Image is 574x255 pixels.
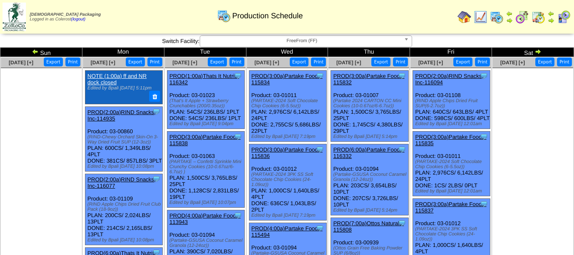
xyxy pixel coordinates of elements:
[126,57,145,66] button: Export
[453,57,472,66] button: Export
[557,57,572,66] button: Print
[418,60,443,66] a: [DATE] [+]
[234,211,242,220] img: Tooltip
[393,57,408,66] button: Print
[398,145,406,154] img: Tooltip
[170,98,244,109] div: (That's It Apple + Strawberry Crunchables (200/0.35oz))
[458,10,471,24] img: home.gif
[333,208,408,213] div: Edited by Bpali [DATE] 5:14pm
[170,238,244,248] div: (Partake-GSUSA Coconut Caramel Granola (12-24oz))
[492,48,574,57] td: Sat
[413,132,490,196] div: Product: 03-01011 PLAN: 2,976CS / 6,142LBS / 24PLT DONE: 1CS / 2LBS / 0PLT
[85,106,162,171] div: Product: 03-00860 PLAN: 600CS / 1,349LBS / 4PLT DONE: 381CS / 857LBS / 3PLT
[480,200,488,208] img: Tooltip
[336,60,361,66] a: [DATE] [+]
[147,57,162,66] button: Print
[534,48,541,55] img: arrowright.gif
[254,60,279,66] a: [DATE] [+]
[30,12,101,22] span: Logged in as Colerost
[515,10,529,24] img: calendarblend.gif
[415,159,490,169] div: (PARTAKE-2024 Soft Chocolate Chip Cookies (6-5.5oz))
[252,98,326,109] div: (PARTAKE-2024 Soft Chocolate Chip Cookies (6-5.5oz))
[474,10,487,24] img: line_graph.gif
[311,57,326,66] button: Print
[252,172,326,187] div: (PARTAKE-2024 3PK SS Soft Chocolate Chip Cookies (24-1.09oz))
[88,135,162,145] div: (RIND-Chewy Orchard Skin-On 3-Way Dried Fruit SUP (12-3oz))
[333,98,408,109] div: (Partake 2024 CARTON CC Mini Cookies (10-0.67oz/6-6.7oz))
[234,132,242,141] img: Tooltip
[398,72,406,80] img: Tooltip
[170,73,239,86] a: PROD(1:00a)Thats It Nutriti-116342
[3,3,26,31] img: zoroco-logo-small.webp
[333,220,404,233] a: PROD(7:00a)Ottos Naturals-115808
[172,60,197,66] a: [DATE] [+]
[252,213,326,218] div: Edited by Bpali [DATE] 7:19pm
[490,10,503,24] img: calendarprod.gif
[548,17,554,24] img: arrowright.gif
[32,48,39,55] img: arrowleft.gif
[30,12,101,17] span: [DEMOGRAPHIC_DATA] Packaging
[252,134,326,139] div: Edited by Bpali [DATE] 7:19pm
[65,57,80,66] button: Print
[316,145,324,154] img: Tooltip
[167,71,244,129] div: Product: 03-01023 PLAN: 54CS / 236LBS / 1PLT DONE: 54CS / 236LBS / 1PLT
[88,73,147,86] a: NOTE (1:00a) ff and NR dock closed
[88,238,162,243] div: Edited by Bpali [DATE] 10:08pm
[85,174,162,245] div: Product: 03-01109 PLAN: 200CS / 2,024LBS / 13PLT DONE: 214CS / 2,165LBS / 13PLT
[71,17,85,22] a: (logout)
[88,86,159,91] div: Edited by Bpali [DATE] 5:11pm
[333,146,404,159] a: PROD(6:00a)Partake Foods-116332
[413,71,490,129] div: Product: 03-01108 PLAN: 640CS / 643LBS / 4PLT DONE: 598CS / 600LBS / 4PLT
[170,212,241,225] a: PROD(4:00a)Partake Foods-113943
[252,225,323,238] a: PROD(4:00a)Partake Foods-115494
[82,48,164,57] td: Mon
[234,72,242,80] img: Tooltip
[8,60,33,66] a: [DATE] [+]
[252,73,323,86] a: PROD(3:00a)Partake Foods-115834
[246,48,328,57] td: Wed
[506,10,513,17] img: arrowleft.gif
[316,72,324,80] img: Tooltip
[415,189,490,194] div: Edited by Bpali [DATE] 12:01am
[557,10,571,24] img: calendarcustomer.gif
[331,71,408,142] div: Product: 03-01007 PLAN: 1,500CS / 3,765LBS / 25PLT DONE: 1,745CS / 4,380LBS / 29PLT
[170,121,244,126] div: Edited by Bpali [DATE] 9:04pm
[229,57,244,66] button: Print
[328,48,410,57] td: Thu
[88,164,162,169] div: Edited by Bpali [DATE] 10:08pm
[475,57,490,66] button: Print
[170,200,244,205] div: Edited by Bpali [DATE] 10:07pm
[170,159,244,175] div: (PARTAKE – Confetti Sprinkle Mini Crunchy Cookies (10-0.67oz/6-6.7oz) )
[333,134,408,139] div: Edited by Bpali [DATE] 5:14pm
[249,71,326,142] div: Product: 03-01011 PLAN: 2,976CS / 6,142LBS / 24PLT DONE: 2,755CS / 5,686LBS / 22PLT
[415,201,486,214] a: PROD(3:00a)Partake Foods-115837
[152,175,161,183] img: Tooltip
[415,121,490,126] div: Edited by Bpali [DATE] 12:01am
[217,9,231,23] img: calendarprod.gif
[506,17,513,24] img: arrowright.gif
[415,98,490,109] div: (RIND Apple Chips Dried Fruit SUP(6-2.7oz))
[480,132,488,141] img: Tooltip
[249,144,326,221] div: Product: 03-01012 PLAN: 1,000CS / 1,640LBS / 4PLT DONE: 636CS / 1,043LBS / 2PLT
[316,224,324,232] img: Tooltip
[480,72,488,80] img: Tooltip
[500,60,525,66] a: [DATE] [+]
[90,60,115,66] a: [DATE] [+]
[88,202,162,212] div: (RIND Apple Chips Dried Fruit Club Pack (18-9oz))
[535,57,554,66] button: Export
[410,48,492,57] td: Fri
[290,57,309,66] button: Export
[232,11,303,20] span: Production Schedule
[149,91,160,102] button: Delete Note
[333,172,408,182] div: (Partake-GSUSA Coconut Caramel Granola (12-24oz))
[415,226,490,242] div: (PARTAKE-2024 3PK SS Soft Chocolate Chip Cookies (24-1.09oz))
[548,10,554,17] img: arrowleft.gif
[88,176,156,189] a: PROD(2:00a)RIND Snacks, Inc-116077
